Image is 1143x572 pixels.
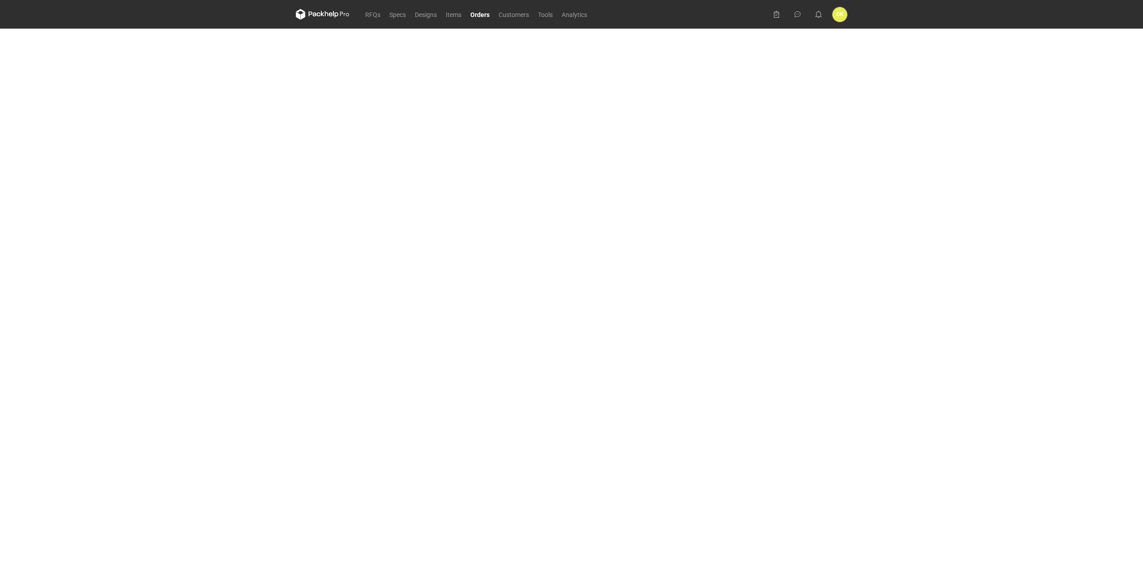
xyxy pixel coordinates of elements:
[385,9,410,20] a: Specs
[832,7,847,22] div: Dominika Kaczyńska
[296,9,350,20] svg: Packhelp Pro
[410,9,441,20] a: Designs
[466,9,494,20] a: Orders
[832,7,847,22] button: DK
[361,9,385,20] a: RFQs
[533,9,557,20] a: Tools
[441,9,466,20] a: Items
[557,9,592,20] a: Analytics
[494,9,533,20] a: Customers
